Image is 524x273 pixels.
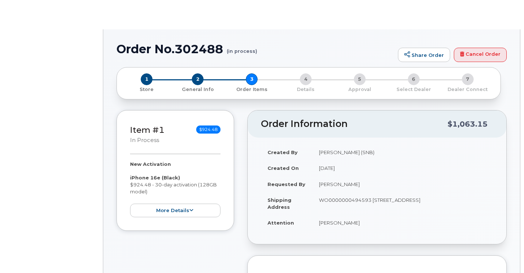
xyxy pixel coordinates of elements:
[130,161,171,167] strong: New Activation
[312,144,493,160] td: [PERSON_NAME] (SNB)
[268,149,298,155] strong: Created By
[398,48,450,62] a: Share Order
[268,197,291,210] strong: Shipping Address
[116,43,394,55] h1: Order No.302488
[130,175,180,181] strong: iPhone 16e (Black)
[312,176,493,192] td: [PERSON_NAME]
[268,220,294,226] strong: Attention
[130,161,220,217] div: $924.48 - 30-day activation (128GB model)
[312,160,493,176] td: [DATE]
[192,73,204,85] span: 2
[268,165,299,171] strong: Created On
[227,43,257,54] small: (in process)
[454,48,507,62] a: Cancel Order
[171,85,225,93] a: 2 General Info
[261,119,448,129] h2: Order Information
[268,181,305,187] strong: Requested By
[312,192,493,215] td: WO0000000494593 [STREET_ADDRESS]
[130,204,220,217] button: more details
[312,215,493,231] td: [PERSON_NAME]
[448,117,488,131] div: $1,063.15
[174,86,222,93] p: General Info
[196,125,220,134] span: $924.48
[123,85,171,93] a: 1 Store
[130,137,159,143] small: in process
[141,73,152,85] span: 1
[130,125,165,135] a: Item #1
[126,86,168,93] p: Store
